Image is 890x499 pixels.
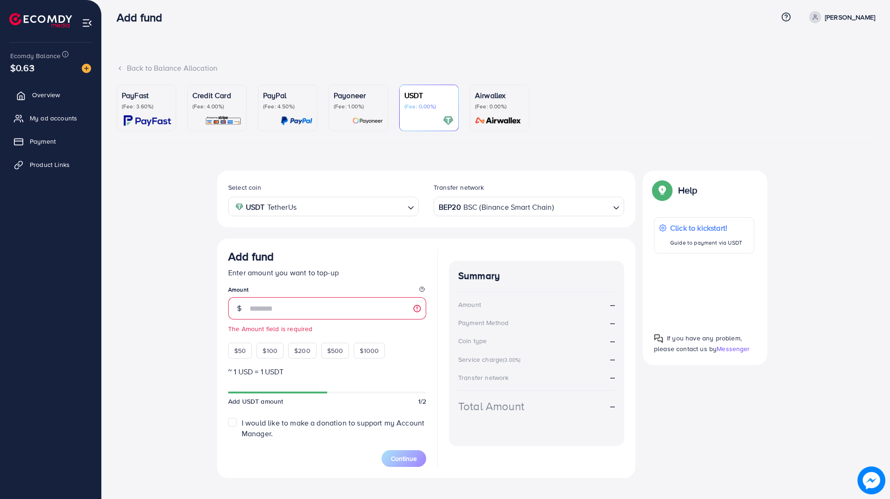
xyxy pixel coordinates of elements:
img: card [124,115,171,126]
span: Continue [391,454,417,463]
div: Amount [458,300,481,309]
p: ~ 1 USD = 1 USDT [228,366,426,377]
p: Payoneer [334,90,383,101]
p: Click to kickstart! [670,222,742,233]
img: card [443,115,454,126]
img: card [281,115,312,126]
p: (Fee: 3.60%) [122,103,171,110]
span: $200 [294,346,310,355]
img: logo [9,13,72,27]
span: Ecomdy Balance [10,51,60,60]
span: 1/2 [418,397,426,406]
div: Total Amount [458,398,524,414]
strong: -- [610,318,615,328]
strong: -- [610,354,615,364]
span: Messenger [717,344,750,353]
span: I would like to make a donation to support my Account Manager. [242,418,424,439]
div: Coin type [458,336,487,346]
p: (Fee: 4.50%) [263,103,312,110]
a: [PERSON_NAME] [805,11,875,23]
img: coin [235,203,244,211]
span: $0.63 [10,61,34,74]
legend: Amount [228,286,426,297]
strong: USDT [246,200,265,214]
strong: -- [610,401,615,412]
small: The Amount field is required [228,324,426,333]
strong: BEP20 [439,200,461,214]
span: $100 [263,346,277,355]
div: Service charge [458,355,523,364]
p: (Fee: 0.00%) [475,103,524,110]
span: $1000 [360,346,379,355]
span: My ad accounts [30,113,77,123]
span: TetherUs [267,200,297,214]
div: Payment Method [458,318,508,327]
a: Product Links [7,155,94,174]
p: (Fee: 1.00%) [334,103,383,110]
img: menu [82,18,92,28]
label: Select coin [228,183,261,192]
span: Overview [32,90,60,100]
p: (Fee: 0.00%) [404,103,454,110]
strong: -- [610,372,615,382]
div: Search for option [434,197,624,216]
img: image [858,467,884,493]
span: Add USDT amount [228,397,283,406]
label: Transfer network [434,183,484,192]
div: Transfer network [458,373,509,382]
img: Popup guide [654,334,663,343]
span: $50 [234,346,246,355]
button: Continue [382,450,426,467]
p: USDT [404,90,454,101]
img: card [352,115,383,126]
p: Credit Card [192,90,242,101]
img: Popup guide [654,182,671,199]
div: Back to Balance Allocation [117,63,875,73]
p: [PERSON_NAME] [825,12,875,23]
span: $500 [327,346,343,355]
p: Help [678,185,698,196]
p: Airwallex [475,90,524,101]
a: Payment [7,132,94,151]
img: card [205,115,242,126]
strong: -- [610,336,615,346]
img: image [82,64,91,73]
div: Search for option [228,197,419,216]
a: Overview [7,86,94,104]
span: If you have any problem, please contact us by [654,333,742,353]
p: PayPal [263,90,312,101]
span: BSC (Binance Smart Chain) [463,200,554,214]
p: Enter amount you want to top-up [228,267,426,278]
p: PayFast [122,90,171,101]
strong: -- [610,299,615,310]
p: Guide to payment via USDT [670,237,742,248]
h3: Add fund [228,250,274,263]
input: Search for option [555,200,609,214]
input: Search for option [299,200,404,214]
h3: Add fund [117,11,170,24]
span: Payment [30,137,56,146]
small: (3.00%) [503,356,521,364]
p: (Fee: 4.00%) [192,103,242,110]
a: My ad accounts [7,109,94,127]
img: card [472,115,524,126]
span: Product Links [30,160,70,169]
h4: Summary [458,270,615,282]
